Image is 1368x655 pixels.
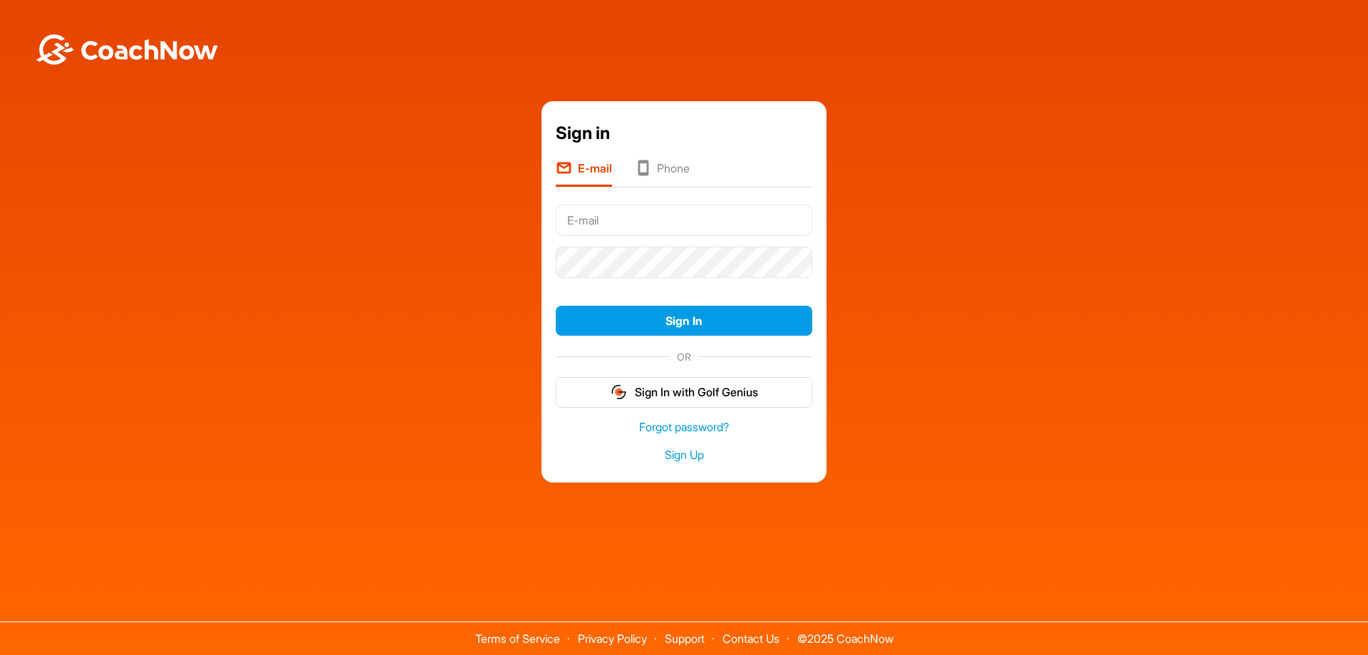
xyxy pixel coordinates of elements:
[556,205,812,236] input: E-mail
[556,120,812,146] div: Sign in
[665,631,705,646] a: Support
[556,377,812,408] button: Sign In with Golf Genius
[670,349,698,364] span: OR
[578,631,647,646] a: Privacy Policy
[722,631,779,646] a: Contact Us
[610,383,628,401] img: gg_logo
[556,419,812,435] a: Forgot password?
[635,160,690,187] li: Phone
[556,447,812,463] a: Sign Up
[556,306,812,336] button: Sign In
[556,160,612,187] li: E-mail
[34,34,219,65] img: BwLJSsUCoWCh5upNqxVrqldRgqLPVwmV24tXu5FoVAoFEpwwqQ3VIfuoInZCoVCoTD4vwADAC3ZFMkVEQFDAAAAAElFTkSuQmCC
[475,631,560,646] a: Terms of Service
[790,622,901,644] span: © 2025 CoachNow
